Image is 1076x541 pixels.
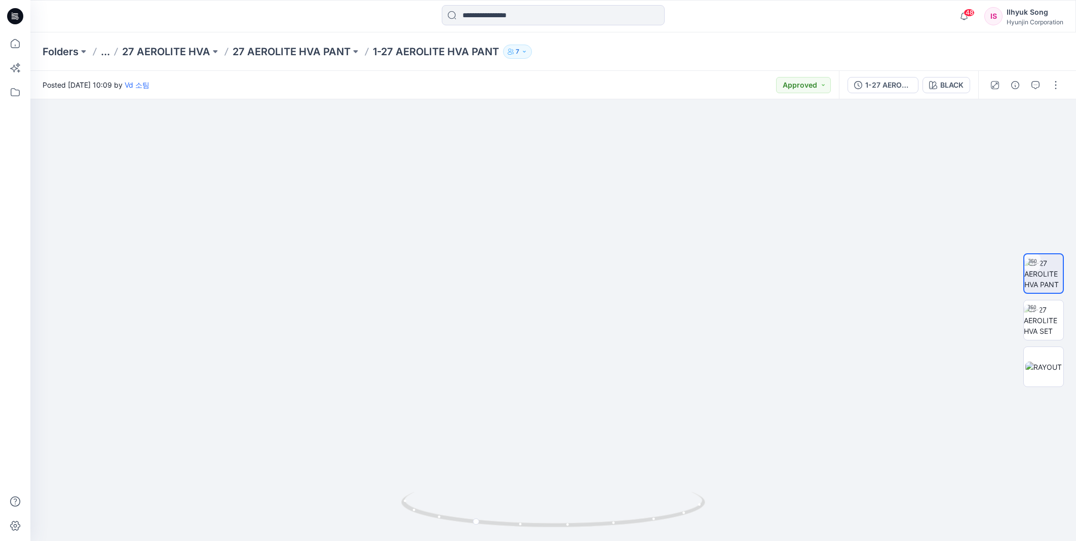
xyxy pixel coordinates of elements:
[940,80,964,91] div: BLACK
[848,77,918,93] button: 1-27 AEROLITE HVA PANT
[233,45,351,59] a: 27 AEROLITE HVA PANT
[373,45,499,59] p: 1-27 AEROLITE HVA PANT
[263,52,843,541] img: eyJhbGciOiJIUzI1NiIsImtpZCI6IjAiLCJzbHQiOiJzZXMiLCJ0eXAiOiJKV1QifQ.eyJkYXRhIjp7InR5cGUiOiJzdG9yYW...
[516,46,519,57] p: 7
[1007,77,1023,93] button: Details
[923,77,970,93] button: BLACK
[984,7,1003,25] div: IS
[1024,304,1063,336] img: 1-27 AEROLITE HVA SET
[125,81,149,89] a: Vd 소팀
[101,45,110,59] button: ...
[1007,18,1063,26] div: Hyunjin Corporation
[1025,362,1062,372] img: RAYOUT
[964,9,975,17] span: 48
[1024,258,1063,290] img: 1-27 AEROLITE HVA PANT
[865,80,912,91] div: 1-27 AEROLITE HVA PANT
[43,80,149,90] span: Posted [DATE] 10:09 by
[503,45,532,59] button: 7
[122,45,210,59] a: 27 AEROLITE HVA
[43,45,79,59] a: Folders
[1007,6,1063,18] div: Ilhyuk Song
